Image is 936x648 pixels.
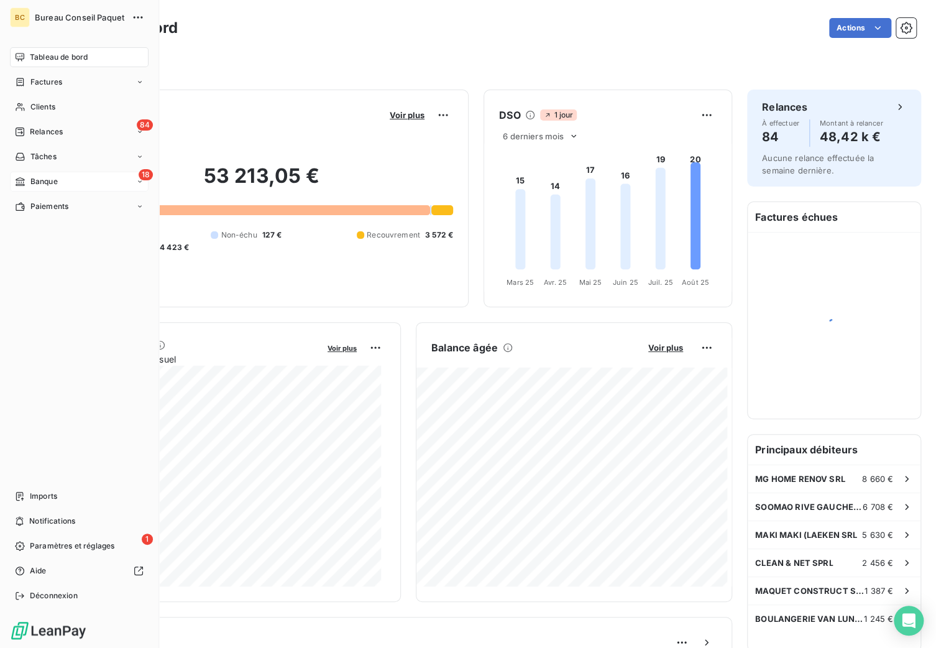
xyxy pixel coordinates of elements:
span: Voir plus [328,344,357,353]
span: -4 423 € [156,242,189,253]
tspan: Avr. 25 [544,278,567,287]
h4: 48,42 k € [820,127,883,147]
span: Recouvrement [367,229,420,241]
span: Aide [30,565,47,576]
span: 127 € [262,229,282,241]
h4: 84 [762,127,799,147]
a: 18Banque [10,172,149,192]
span: 1 245 € [864,614,893,624]
span: Clients [30,101,55,113]
tspan: Mai 25 [579,278,602,287]
span: Aucune relance effectuée la semaine dernière. [762,153,874,175]
span: SOOMAO RIVE GAUCHE SRL [755,502,863,512]
h6: Balance âgée [431,340,498,355]
span: Banque [30,176,58,187]
a: Imports [10,486,149,506]
span: BOULANGERIE VAN LUNTER - GUIDICI SPRL [755,614,864,624]
span: 18 [139,169,153,180]
tspan: Juil. 25 [648,278,672,287]
span: Déconnexion [30,590,78,601]
span: MAQUET CONSTRUCT SRL [755,586,865,596]
button: Actions [829,18,891,38]
h6: DSO [499,108,520,123]
div: BC [10,7,30,27]
span: Notifications [29,516,75,527]
span: 5 630 € [862,530,893,540]
h2: 53 213,05 € [70,164,453,201]
span: Imports [30,491,57,502]
button: Voir plus [386,109,428,121]
a: Tâches [10,147,149,167]
span: À effectuer [762,119,799,127]
img: Logo LeanPay [10,621,87,641]
h6: Factures échues [748,202,920,232]
span: Tâches [30,151,57,162]
span: Bureau Conseil Paquet [35,12,124,22]
tspan: Mars 25 [507,278,534,287]
a: Factures [10,72,149,92]
span: 1 [142,534,153,545]
span: Paramètres et réglages [30,540,114,552]
h6: Relances [762,100,807,114]
h6: Principaux débiteurs [748,435,920,465]
tspan: Juin 25 [613,278,638,287]
button: Voir plus [645,342,687,353]
span: Montant à relancer [820,119,883,127]
span: Factures [30,76,62,88]
span: Non-échu [221,229,257,241]
span: CLEAN & NET SPRL [755,558,833,568]
span: 6 708 € [863,502,893,512]
a: Paiements [10,197,149,216]
button: Voir plus [324,342,360,353]
span: 3 572 € [425,229,453,241]
span: MAKI MAKI (LAEKEN SRL [755,530,857,540]
a: 1Paramètres et réglages [10,536,149,556]
span: Voir plus [390,110,424,120]
a: Aide [10,561,149,581]
span: 1 jour [540,109,577,121]
div: Open Intercom Messenger [894,606,924,636]
span: Paiements [30,201,68,212]
a: 84Relances [10,122,149,142]
span: Chiffre d'affaires mensuel [70,353,319,366]
span: 2 456 € [862,558,893,568]
a: Clients [10,97,149,117]
a: Tableau de bord [10,47,149,67]
span: Voir plus [648,343,683,353]
span: 84 [137,119,153,131]
span: Relances [30,126,63,137]
span: 1 387 € [865,586,893,596]
tspan: Août 25 [682,278,709,287]
span: 8 660 € [862,474,893,484]
span: Tableau de bord [30,52,88,63]
span: MG HOME RENOV SRL [755,474,845,484]
span: 6 derniers mois [503,131,564,141]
